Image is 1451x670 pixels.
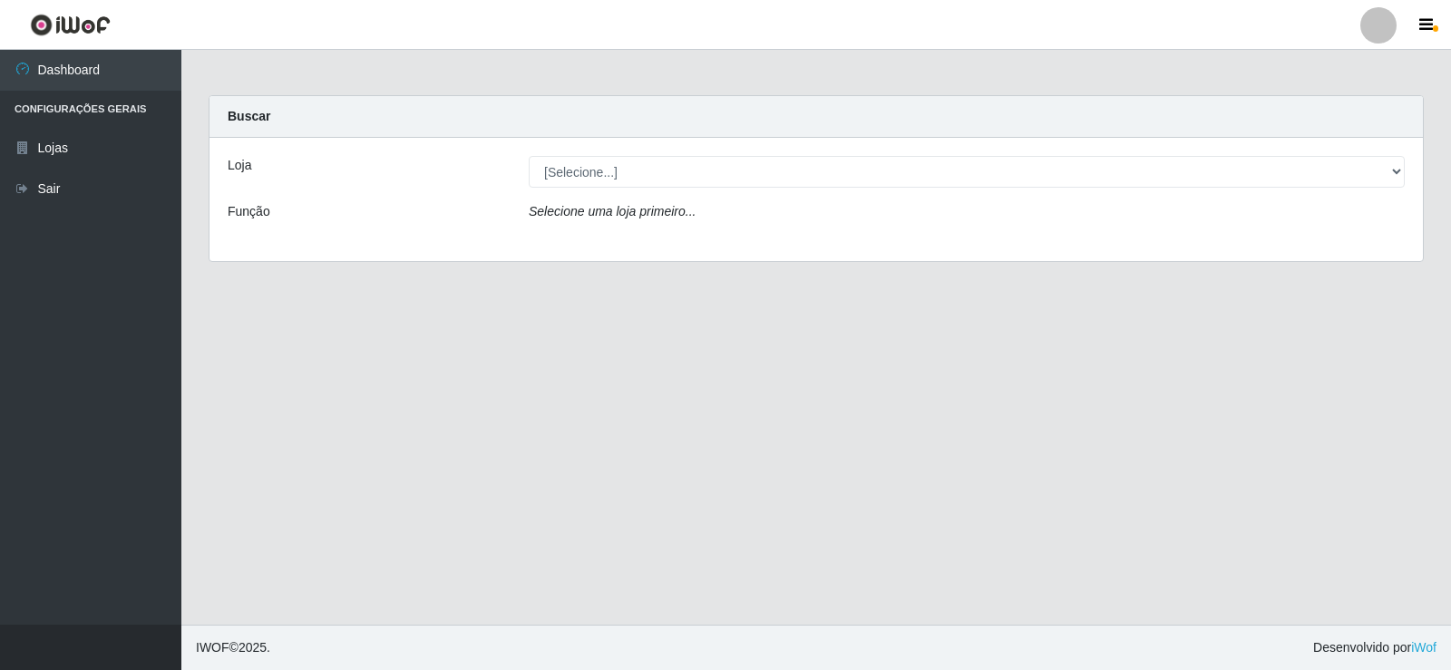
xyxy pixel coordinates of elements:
[228,202,270,221] label: Função
[196,638,270,657] span: © 2025 .
[228,109,270,123] strong: Buscar
[30,14,111,36] img: CoreUI Logo
[228,156,251,175] label: Loja
[1411,640,1436,655] a: iWof
[196,640,229,655] span: IWOF
[1313,638,1436,657] span: Desenvolvido por
[529,204,696,218] i: Selecione uma loja primeiro...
